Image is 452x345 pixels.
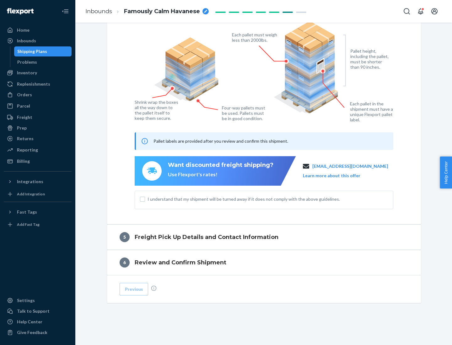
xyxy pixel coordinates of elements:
div: 6 [120,257,130,268]
div: Add Integration [17,191,45,197]
a: Help Center [4,317,72,327]
button: Give Feedback [4,327,72,337]
a: Inbounds [4,36,72,46]
h4: Freight Pick Up Details and Contact Information [135,233,278,241]
div: Parcel [17,103,30,109]
div: Shipping Plans [17,48,47,55]
button: Learn more about this offer [303,172,360,179]
a: Parcel [4,101,72,111]
a: Add Fast Tag [4,220,72,230]
a: Add Integration [4,189,72,199]
button: Open notifications [414,5,427,18]
a: Inbounds [85,8,112,15]
div: Inventory [17,70,37,76]
div: Returns [17,135,34,142]
div: Billing [17,158,30,164]
a: Prep [4,123,72,133]
h4: Review and Confirm Shipment [135,258,226,267]
figcaption: Each pallet must weigh less than 2000lbs. [232,32,279,43]
span: Famously Calm Havanese [124,8,200,16]
div: Want discounted freight shipping? [168,161,273,169]
a: Replenishments [4,79,72,89]
div: Give Feedback [17,329,47,336]
button: Help Center [440,157,452,188]
a: Home [4,25,72,35]
div: 5 [120,232,130,242]
button: Open account menu [428,5,441,18]
ol: breadcrumbs [80,2,214,21]
span: Pallet labels are provided after you review and confirm this shipment. [153,138,288,144]
a: Orders [4,90,72,100]
figcaption: Four-way pallets must be used. Pallets must be in good condition. [222,105,266,121]
a: Shipping Plans [14,46,72,56]
div: Problems [17,59,37,65]
button: Open Search Box [401,5,413,18]
a: Returns [4,134,72,144]
span: I understand that my shipment will be turned away if it does not comply with the above guidelines. [148,196,388,202]
a: Settings [4,295,72,305]
div: Integrations [17,178,43,185]
div: Freight [17,114,32,120]
div: Reporting [17,147,38,153]
figcaption: Pallet height, including the pallet, must be shorter than 90 inches. [350,48,391,70]
a: Talk to Support [4,306,72,316]
div: Talk to Support [17,308,50,314]
img: Flexport logo [7,8,34,14]
button: Previous [120,283,148,295]
div: Prep [17,125,27,131]
a: Billing [4,156,72,166]
div: Home [17,27,30,33]
button: Close Navigation [59,5,72,18]
a: Reporting [4,145,72,155]
a: Freight [4,112,72,122]
a: Inventory [4,68,72,78]
button: Integrations [4,177,72,187]
button: Fast Tags [4,207,72,217]
div: Fast Tags [17,209,37,215]
a: [EMAIL_ADDRESS][DOMAIN_NAME] [312,163,388,169]
div: Orders [17,92,32,98]
div: Use Flexport's rates! [168,171,273,178]
figcaption: Shrink wrap the boxes all the way down to the pallet itself to keep them secure. [135,99,180,121]
div: Help Center [17,319,42,325]
div: Replenishments [17,81,50,87]
button: 5Freight Pick Up Details and Contact Information [107,225,421,250]
figcaption: Each pallet in the shipment must have a unique Flexport pallet label. [350,101,397,122]
div: Settings [17,297,35,304]
button: 6Review and Confirm Shipment [107,250,421,275]
div: Add Fast Tag [17,222,40,227]
input: I understand that my shipment will be turned away if it does not comply with the above guidelines. [140,197,145,202]
a: Problems [14,57,72,67]
div: Inbounds [17,38,36,44]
